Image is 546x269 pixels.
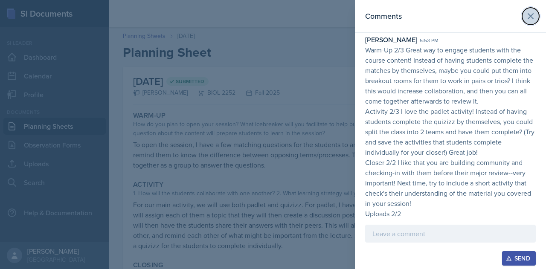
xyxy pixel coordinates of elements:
button: Send [502,251,536,266]
div: [PERSON_NAME] [365,35,417,45]
p: Uploads 2/2 [365,208,536,219]
p: Closer 2/2 I like that you are building community and checking-in with them before their major re... [365,157,536,208]
div: Send [508,255,530,262]
h2: Comments [365,10,402,22]
p: Activity 2/3 I love the padlet activity! Instead of having students complete the quizizz by thems... [365,106,536,157]
div: 5:53 pm [420,37,439,44]
p: Warm-Up 2/3 Great way to engage students with the course content! Instead of having students comp... [365,45,536,106]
